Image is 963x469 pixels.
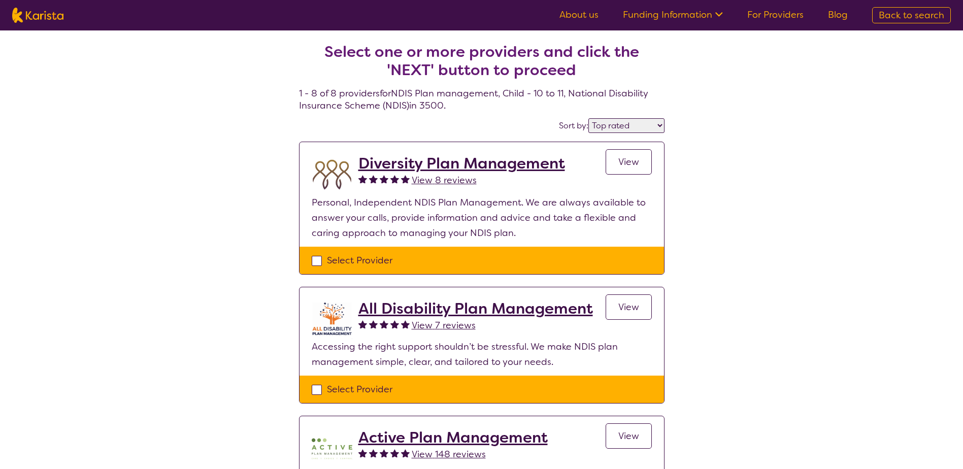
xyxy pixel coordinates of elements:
a: Diversity Plan Management [358,154,565,173]
img: pypzb5qm7jexfhutod0x.png [312,428,352,469]
img: fullstar [358,449,367,457]
img: fullstar [390,175,399,183]
img: fullstar [358,320,367,328]
img: fullstar [380,175,388,183]
a: Back to search [872,7,951,23]
img: fullstar [380,320,388,328]
h2: Select one or more providers and click the 'NEXT' button to proceed [311,43,652,79]
img: Karista logo [12,8,63,23]
a: Blog [828,9,848,21]
img: fullstar [358,175,367,183]
span: View 8 reviews [412,174,477,186]
a: View 148 reviews [412,447,486,462]
span: View [618,156,639,168]
span: View 148 reviews [412,448,486,460]
a: Funding Information [623,9,723,21]
p: Personal, Independent NDIS Plan Management. We are always available to answer your calls, provide... [312,195,652,241]
a: View [606,149,652,175]
img: fullstar [369,175,378,183]
label: Sort by: [559,120,588,131]
img: fullstar [369,449,378,457]
img: fullstar [390,449,399,457]
span: Back to search [879,9,944,21]
a: All Disability Plan Management [358,299,593,318]
a: For Providers [747,9,804,21]
img: fullstar [401,175,410,183]
img: fullstar [369,320,378,328]
a: About us [559,9,599,21]
img: fullstar [390,320,399,328]
img: fullstar [380,449,388,457]
span: View [618,301,639,313]
a: View [606,423,652,449]
a: View 7 reviews [412,318,476,333]
span: View 7 reviews [412,319,476,331]
span: View [618,430,639,442]
a: Active Plan Management [358,428,548,447]
p: Accessing the right support shouldn’t be stressful. We make NDIS plan management simple, clear, a... [312,339,652,370]
h4: 1 - 8 of 8 providers for NDIS Plan management , Child - 10 to 11 , National Disability Insurance ... [299,18,665,112]
img: fullstar [401,449,410,457]
img: fullstar [401,320,410,328]
img: duqvjtfkvnzb31ymex15.png [312,154,352,195]
img: at5vqv0lot2lggohlylh.jpg [312,299,352,339]
a: View [606,294,652,320]
a: View 8 reviews [412,173,477,188]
